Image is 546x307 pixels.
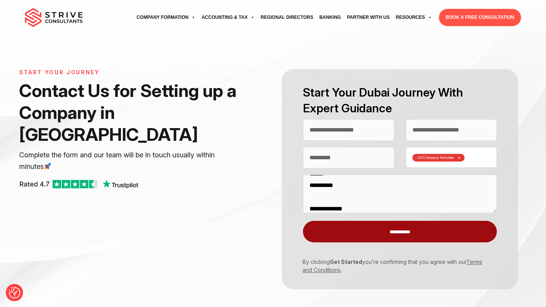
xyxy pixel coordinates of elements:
p: By clicking you’re confirming that you agree with our . [297,258,491,274]
a: BOOK A FREE CONSULTATION [439,9,521,26]
a: Accounting & Tax [199,7,258,28]
a: Regional Directors [258,7,316,28]
span: UAE Company Formation [417,156,454,159]
button: Consent Preferences [9,287,20,299]
a: Terms and Conditions [303,259,482,273]
img: 🚀 [44,163,51,170]
button: Remove UAE Company Formation [458,156,460,159]
h2: Start Your Dubai Journey With Expert Guidance [303,85,497,116]
h1: Contact Us for Setting up a Company in [GEOGRAPHIC_DATA] [19,80,238,145]
strong: Get Started [330,259,362,265]
p: Complete the form and our team will be in touch usually within minutes [19,149,238,172]
a: Banking [316,7,344,28]
form: Contact form [273,69,527,289]
a: Resources [393,7,435,28]
a: Partner with Us [344,7,393,28]
img: main-logo.svg [25,8,83,27]
img: Revisit consent button [9,287,20,299]
a: Company Formation [134,7,199,28]
h6: START YOUR JOURNEY [19,69,238,76]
